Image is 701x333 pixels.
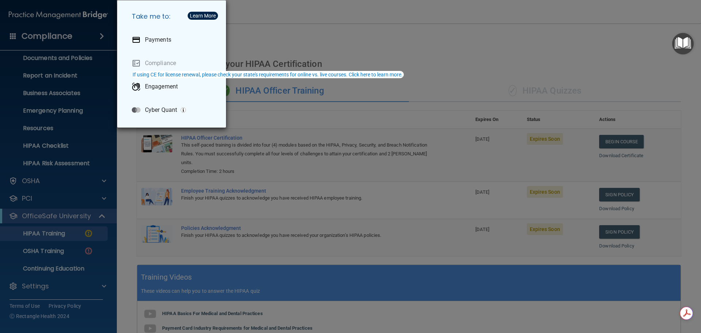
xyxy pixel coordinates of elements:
a: Cyber Quant [126,100,220,120]
a: Engagement [126,76,220,97]
h5: Take me to: [126,6,220,27]
button: If using CE for license renewal, please check your state's requirements for online vs. live cours... [131,71,404,78]
p: Payments [145,36,171,43]
a: Compliance [126,53,220,73]
button: Learn More [188,12,218,20]
p: Engagement [145,83,178,90]
p: Cyber Quant [145,106,177,114]
a: Payments [126,30,220,50]
div: Learn More [190,13,216,18]
button: Open Resource Center [672,33,694,54]
div: If using CE for license renewal, please check your state's requirements for online vs. live cours... [133,72,403,77]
